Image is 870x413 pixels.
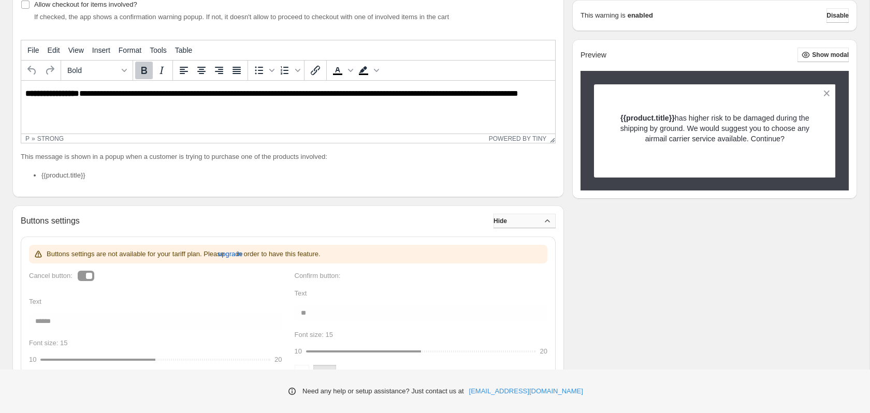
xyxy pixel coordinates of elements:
button: upgrade [218,246,243,262]
span: Disable [827,11,849,20]
button: Disable [827,8,849,23]
div: Numbered list [276,62,302,79]
button: Hide [494,214,556,228]
div: Bullet list [250,62,276,79]
span: Tools [150,46,167,54]
div: Background color [355,62,381,79]
span: Format [119,46,141,54]
span: Show modal [812,51,849,59]
button: Italic [153,62,170,79]
p: This warning is [581,10,626,21]
span: Allow checkout for items involved? [34,1,137,8]
strong: {{product.title}} [620,114,675,122]
div: Text color [329,62,355,79]
button: Align right [210,62,228,79]
button: Formats [63,62,130,79]
span: View [68,46,84,54]
span: If checked, the app shows a confirmation warning popup. If not, it doesn't allow to proceed to ch... [34,13,449,21]
p: has higher risk to be damaged during the shipping by ground. We would suggest you to choose any a... [612,113,818,144]
button: Undo [23,62,41,79]
button: Redo [41,62,59,79]
button: Bold [135,62,153,79]
div: Resize [546,134,555,143]
h2: Preview [581,51,606,60]
a: [EMAIL_ADDRESS][DOMAIN_NAME] [469,386,583,396]
span: upgrade [218,249,243,259]
li: {{product.title}} [41,170,556,181]
p: Buttons settings are not available for your tariff plan. Please in order to have this feature. [47,249,321,259]
span: Table [175,46,192,54]
button: Align left [175,62,193,79]
h2: Buttons settings [21,216,80,226]
div: » [32,135,35,142]
button: Show modal [798,48,849,62]
span: Edit [48,46,60,54]
span: Bold [67,66,118,75]
a: Powered by Tiny [489,135,547,142]
strong: enabled [628,10,653,21]
span: Hide [494,217,507,225]
button: Insert/edit link [307,62,324,79]
span: File [27,46,39,54]
div: strong [37,135,64,142]
iframe: Rich Text Area [21,81,555,134]
button: Align center [193,62,210,79]
button: Justify [228,62,245,79]
p: This message is shown in a popup when a customer is trying to purchase one of the products involved: [21,152,556,162]
div: p [25,135,30,142]
span: Insert [92,46,110,54]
